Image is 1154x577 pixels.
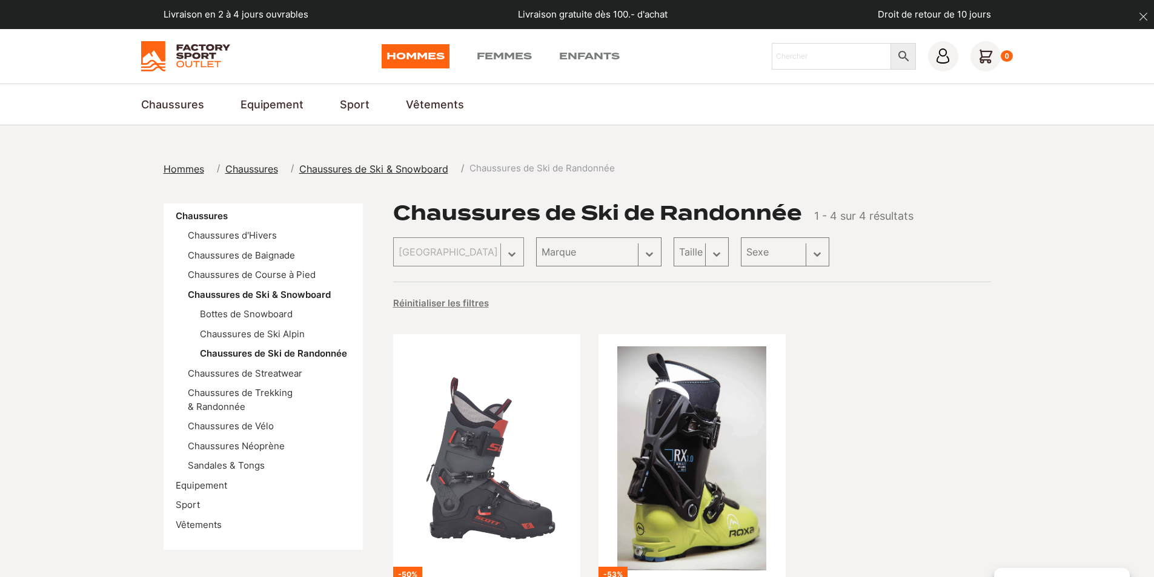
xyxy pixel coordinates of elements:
[188,420,274,432] a: Chaussures de Vélo
[188,229,277,241] a: Chaussures d'Hivers
[225,163,278,175] span: Chaussures
[141,96,204,113] a: Chaussures
[393,203,802,223] h1: Chaussures de Ski de Randonnée
[164,162,211,176] a: Hommes
[772,43,891,70] input: Chercher
[164,162,615,176] nav: breadcrumbs
[299,163,448,175] span: Chaussures de Ski & Snowboard
[188,269,316,280] a: Chaussures de Course à Pied
[406,96,464,113] a: Vêtements
[188,368,302,379] a: Chaussures de Streatwear
[299,162,456,176] a: Chaussures de Ski & Snowboard
[1133,6,1154,27] button: dismiss
[188,440,285,452] a: Chaussures Néoprène
[477,44,532,68] a: Femmes
[559,44,620,68] a: Enfants
[176,499,200,510] a: Sport
[188,289,331,300] a: Chaussures de Ski & Snowboard
[141,41,230,71] img: Factory Sport Outlet
[225,162,285,176] a: Chaussures
[200,308,293,320] a: Bottes de Snowboard
[176,210,228,222] a: Chaussures
[164,8,308,22] p: Livraison en 2 à 4 jours ouvrables
[188,387,293,412] a: Chaussures de Trekking & Randonnée
[176,519,222,530] a: Vêtements
[518,8,668,22] p: Livraison gratuite dès 100.- d'achat
[469,162,615,176] span: Chaussures de Ski de Randonnée
[1001,50,1013,62] div: 0
[240,96,303,113] a: Equipement
[340,96,370,113] a: Sport
[878,8,991,22] p: Droit de retour de 10 jours
[176,480,227,491] a: Equipement
[164,163,204,175] span: Hommes
[200,328,305,340] a: Chaussures de Ski Alpin
[188,460,265,471] a: Sandales & Tongs
[188,249,295,261] a: Chaussures de Baignade
[382,44,449,68] a: Hommes
[200,348,347,359] a: Chaussures de Ski de Randonnée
